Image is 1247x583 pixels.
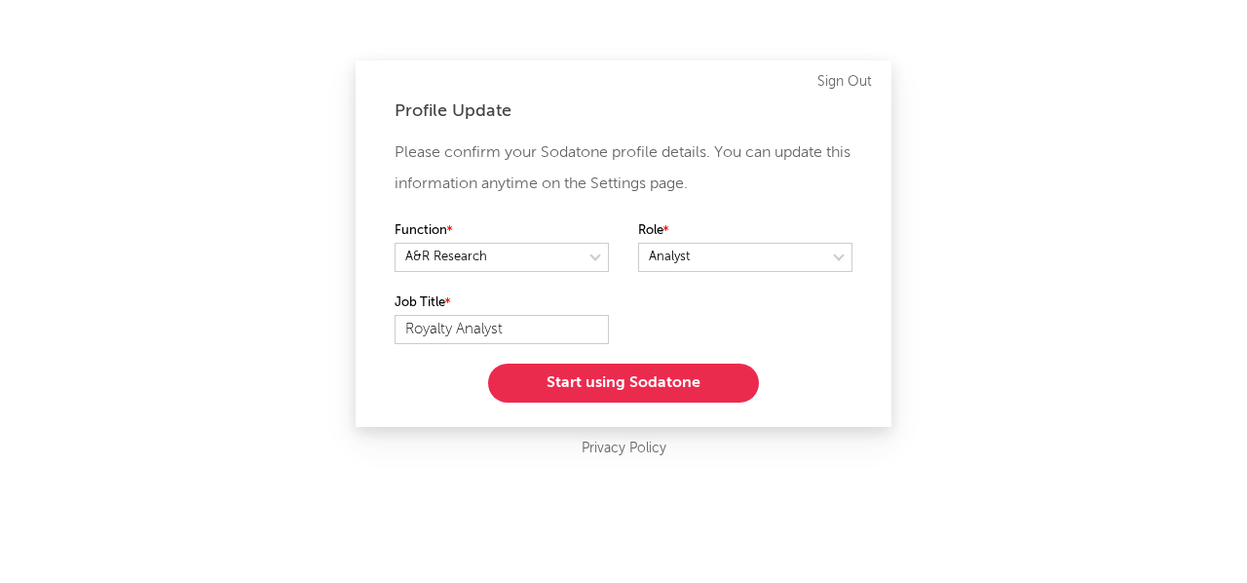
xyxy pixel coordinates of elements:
[582,437,666,461] a: Privacy Policy
[395,137,852,200] p: Please confirm your Sodatone profile details. You can update this information anytime on the Sett...
[638,219,852,243] label: Role
[395,99,852,123] div: Profile Update
[395,291,609,315] label: Job Title
[395,219,609,243] label: Function
[488,364,759,403] button: Start using Sodatone
[817,70,872,94] a: Sign Out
